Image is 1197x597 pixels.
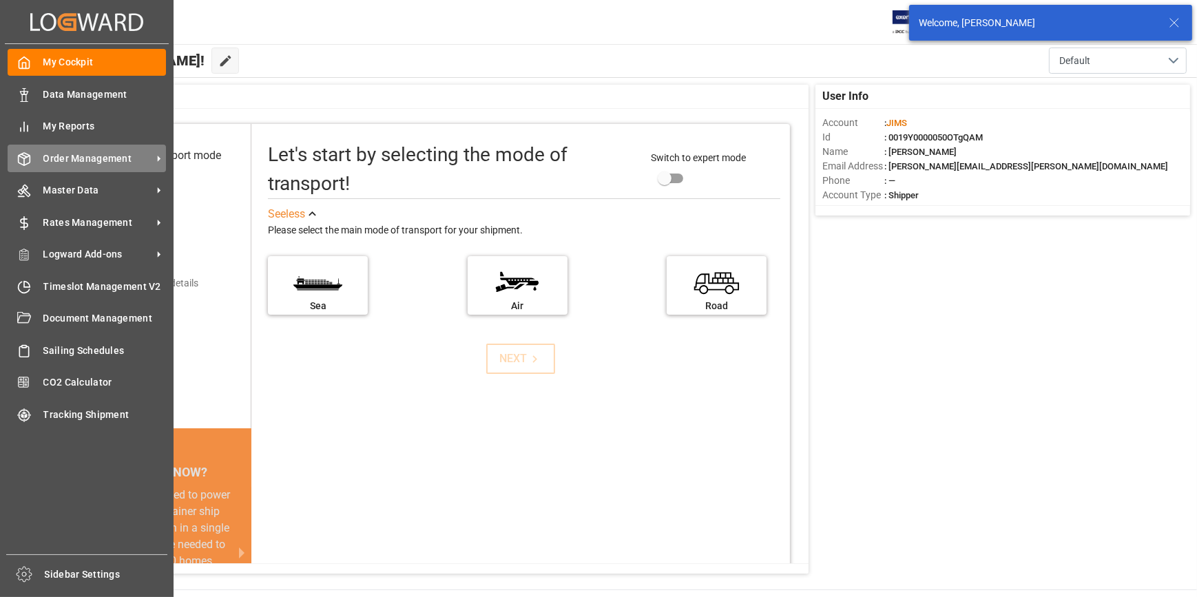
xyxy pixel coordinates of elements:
[884,118,907,128] span: :
[486,344,555,374] button: NEXT
[268,206,305,222] div: See less
[43,280,167,294] span: Timeslot Management V2
[114,147,221,164] div: Select transport mode
[8,305,166,332] a: Document Management
[1059,54,1090,68] span: Default
[652,152,747,163] span: Switch to expert mode
[8,113,166,140] a: My Reports
[822,130,884,145] span: Id
[8,337,166,364] a: Sailing Schedules
[884,176,895,186] span: : —
[268,222,780,239] div: Please select the main mode of transport for your shipment.
[43,87,167,102] span: Data Management
[884,190,919,200] span: : Shipper
[43,247,152,262] span: Logward Add-ons
[43,119,167,134] span: My Reports
[500,350,542,367] div: NEXT
[275,299,361,313] div: Sea
[884,132,983,143] span: : 0019Y0000050OTgQAM
[822,188,884,202] span: Account Type
[8,81,166,107] a: Data Management
[43,183,152,198] span: Master Data
[43,375,167,390] span: CO2 Calculator
[822,174,884,188] span: Phone
[43,151,152,166] span: Order Management
[8,369,166,396] a: CO2 Calculator
[822,88,868,105] span: User Info
[45,567,168,582] span: Sidebar Settings
[893,10,940,34] img: Exertis%20JAM%20-%20Email%20Logo.jpg_1722504956.jpg
[8,401,166,428] a: Tracking Shipment
[8,49,166,76] a: My Cockpit
[822,116,884,130] span: Account
[43,216,152,230] span: Rates Management
[674,299,760,313] div: Road
[822,145,884,159] span: Name
[886,118,907,128] span: JIMS
[475,299,561,313] div: Air
[822,159,884,174] span: Email Address
[8,273,166,300] a: Timeslot Management V2
[43,408,167,422] span: Tracking Shipment
[884,161,1168,171] span: : [PERSON_NAME][EMAIL_ADDRESS][PERSON_NAME][DOMAIN_NAME]
[268,140,637,198] div: Let's start by selecting the mode of transport!
[43,55,167,70] span: My Cockpit
[43,344,167,358] span: Sailing Schedules
[43,311,167,326] span: Document Management
[884,147,957,157] span: : [PERSON_NAME]
[919,16,1156,30] div: Welcome, [PERSON_NAME]
[1049,48,1187,74] button: open menu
